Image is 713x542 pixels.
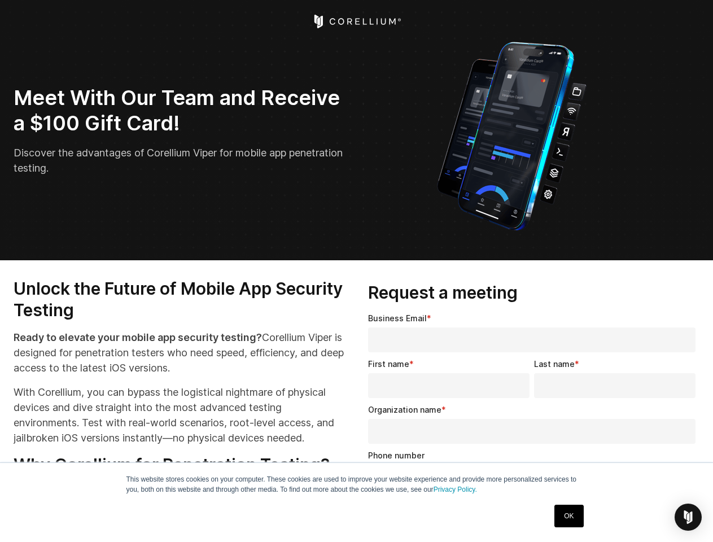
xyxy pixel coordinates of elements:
p: With Corellium, you can bypass the logistical nightmare of physical devices and dive straight int... [14,384,345,445]
p: Corellium Viper is designed for penetration testers who need speed, efficiency, and deep access t... [14,330,345,375]
p: This website stores cookies on your computer. These cookies are used to improve your website expe... [126,474,587,495]
a: OK [554,505,583,527]
span: Business Email [368,313,427,323]
h3: Request a meeting [368,282,700,304]
h3: Why Corellium for Penetration Testing? [14,454,345,476]
strong: Ready to elevate your mobile app security testing? [14,331,262,343]
div: Open Intercom Messenger [675,504,702,531]
img: Corellium_VIPER_Hero_1_1x [427,36,597,233]
span: Last name [534,359,575,369]
span: Organization name [368,405,441,414]
span: Discover the advantages of Corellium Viper for mobile app penetration testing. [14,147,343,174]
h2: Meet With Our Team and Receive a $100 Gift Card! [14,85,349,136]
a: Privacy Policy. [434,486,477,493]
span: Phone number [368,451,425,460]
h3: Unlock the Future of Mobile App Security Testing [14,278,345,321]
span: First name [368,359,409,369]
a: Corellium Home [312,15,401,28]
